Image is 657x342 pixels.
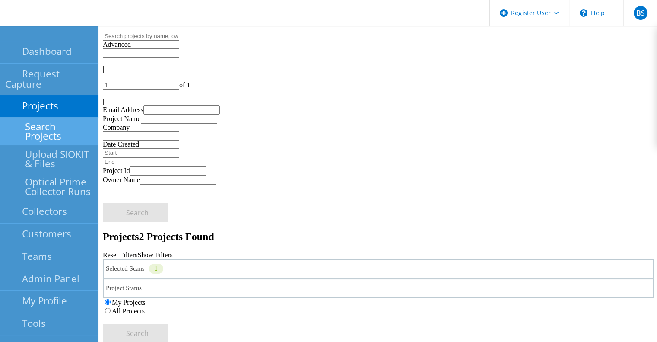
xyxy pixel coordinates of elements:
[126,329,149,338] span: Search
[103,115,141,122] label: Project Name
[103,141,139,148] label: Date Created
[103,167,130,174] label: Project Id
[103,98,654,105] div: |
[103,106,143,113] label: Email Address
[103,157,179,166] input: End
[139,231,214,242] span: 2 Projects Found
[636,10,644,16] span: BS
[103,251,137,259] a: Reset Filters
[126,208,149,217] span: Search
[580,9,587,17] svg: \n
[112,307,145,315] label: All Projects
[137,251,172,259] a: Show Filters
[103,148,179,157] input: Start
[103,278,654,298] div: Project Status
[103,176,140,183] label: Owner Name
[103,32,179,41] input: Search projects by name, owner, ID, company, etc
[112,299,146,306] label: My Projects
[103,259,654,278] div: Selected Scans
[103,231,139,242] b: Projects
[103,203,168,222] button: Search
[149,264,163,274] div: 1
[179,81,190,89] span: of 1
[103,41,131,48] span: Advanced
[103,65,654,73] div: |
[103,124,130,131] label: Company
[9,17,102,24] a: Live Optics Dashboard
